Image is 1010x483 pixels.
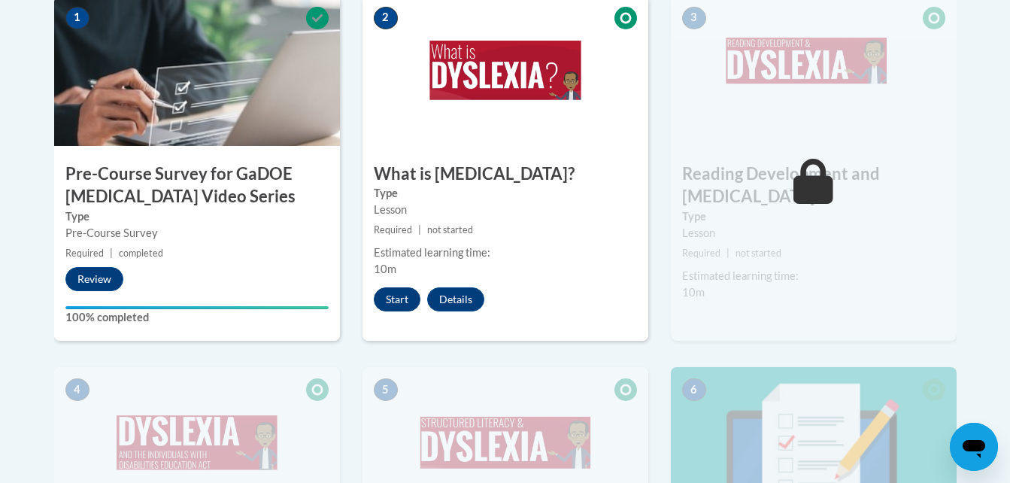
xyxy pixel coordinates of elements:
span: not started [736,248,781,259]
label: 100% completed [65,309,329,326]
span: 10m [374,263,396,275]
span: 6 [682,378,706,401]
span: Required [682,248,720,259]
div: Pre-Course Survey [65,225,329,241]
div: Lesson [374,202,637,218]
span: 3 [682,7,706,29]
button: Start [374,287,420,311]
h3: What is [MEDICAL_DATA]? [362,163,648,186]
span: 2 [374,7,398,29]
span: 5 [374,378,398,401]
span: Required [65,248,104,259]
h3: Reading Development and [MEDICAL_DATA] [671,163,957,209]
div: Estimated learning time: [682,268,945,284]
h3: Pre-Course Survey for GaDOE [MEDICAL_DATA] Video Series [54,163,340,209]
span: 10m [682,286,705,299]
div: Estimated learning time: [374,245,637,261]
span: 4 [65,378,89,401]
span: Required [374,224,412,235]
button: Review [65,267,123,291]
label: Type [374,185,637,202]
label: Type [65,208,329,225]
iframe: Button to launch messaging window [950,423,998,471]
label: Type [682,208,945,225]
span: | [726,248,729,259]
span: not started [427,224,473,235]
div: Lesson [682,225,945,241]
span: | [110,248,113,259]
span: | [418,224,421,235]
button: Details [427,287,484,311]
div: Your progress [65,306,329,309]
span: 1 [65,7,89,29]
span: completed [119,248,163,259]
